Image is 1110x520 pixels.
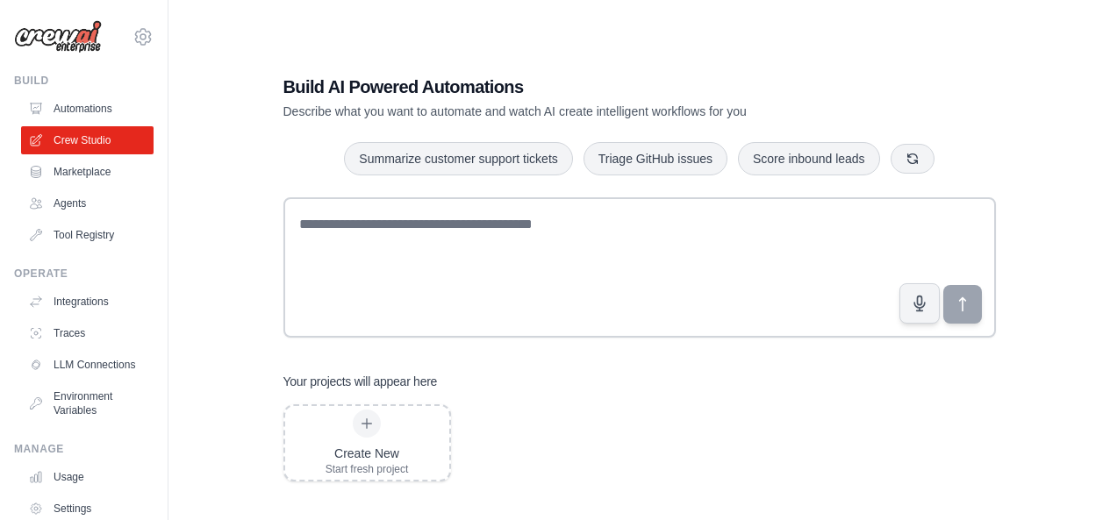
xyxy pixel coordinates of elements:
a: Traces [21,319,154,347]
div: Create New [326,445,409,462]
button: Get new suggestions [891,144,935,174]
h1: Build AI Powered Automations [283,75,873,99]
a: Usage [21,463,154,491]
button: Summarize customer support tickets [344,142,572,175]
button: Score inbound leads [738,142,880,175]
button: Triage GitHub issues [584,142,727,175]
a: Marketplace [21,158,154,186]
div: Manage [14,442,154,456]
a: Agents [21,189,154,217]
a: Environment Variables [21,382,154,424]
h3: Your projects will appear here [283,373,438,390]
button: Click to speak your automation idea [899,283,940,324]
p: Describe what you want to automate and watch AI create intelligent workflows for you [283,103,873,120]
a: Crew Studio [21,126,154,154]
a: Integrations [21,288,154,316]
div: Operate [14,267,154,281]
div: Start fresh project [326,462,409,476]
a: Tool Registry [21,221,154,249]
a: LLM Connections [21,351,154,379]
img: Logo [14,20,102,53]
a: Automations [21,95,154,123]
div: Build [14,74,154,88]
